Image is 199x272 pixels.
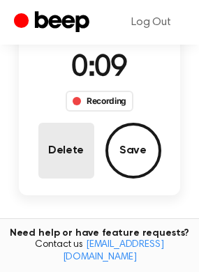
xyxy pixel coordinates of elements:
a: Beep [14,9,93,36]
span: Contact us [8,239,191,264]
button: Save Audio Record [105,123,161,179]
span: 0:09 [71,54,127,83]
a: [EMAIL_ADDRESS][DOMAIN_NAME] [63,240,164,262]
button: Delete Audio Record [38,123,94,179]
div: Recording [66,91,133,112]
a: Log Out [117,6,185,39]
